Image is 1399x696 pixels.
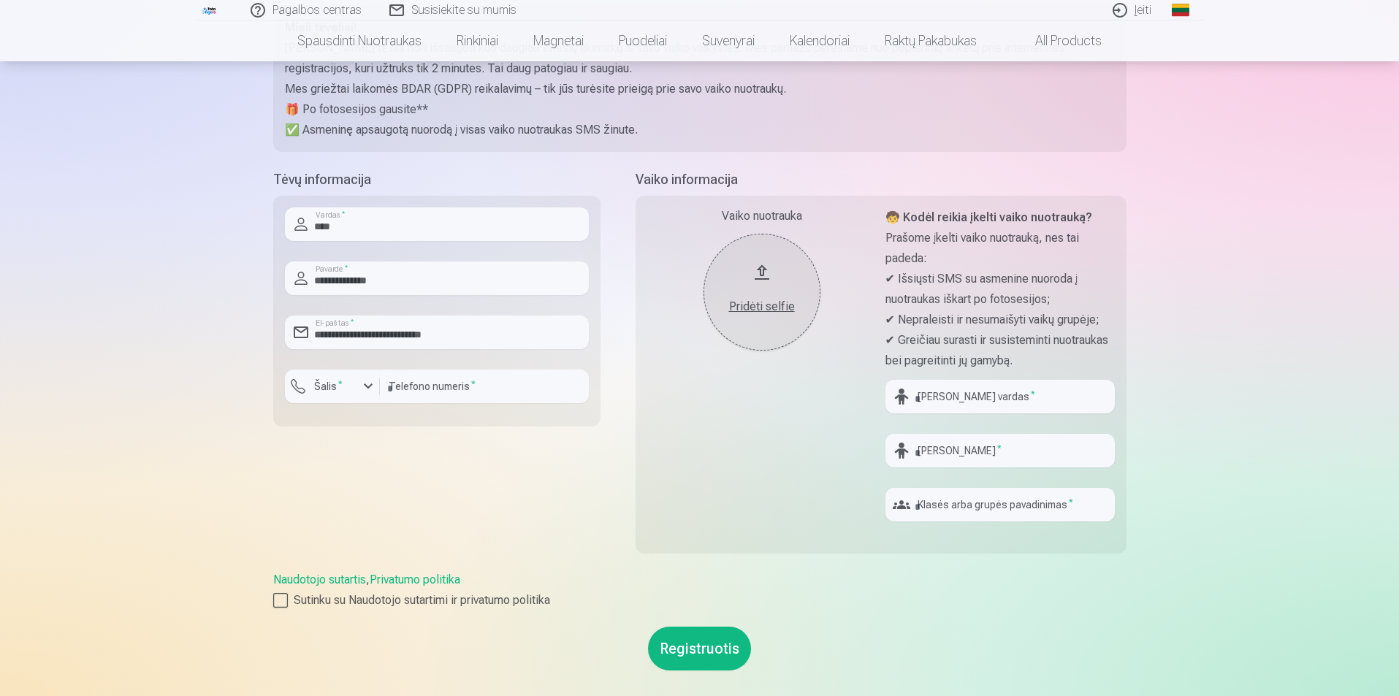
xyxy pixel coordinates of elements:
[647,207,877,225] div: Vaiko nuotrauka
[885,310,1115,330] p: ✔ Nepraleisti ir nesumaišyti vaikų grupėje;
[285,99,1115,120] p: 🎁 Po fotosesijos gausite**
[718,298,806,316] div: Pridėti selfie
[439,20,516,61] a: Rinkiniai
[994,20,1119,61] a: All products
[685,20,772,61] a: Suvenyrai
[601,20,685,61] a: Puodeliai
[885,210,1092,224] strong: 🧒 Kodėl reikia įkelti vaiko nuotrauką?
[704,234,820,351] button: Pridėti selfie
[280,20,439,61] a: Spausdinti nuotraukas
[273,571,1127,609] div: ,
[285,79,1115,99] p: Mes griežtai laikomės BDAR (GDPR) reikalavimų – tik jūs turėsite prieigą prie savo vaiko nuotraukų.
[285,370,380,403] button: Šalis*
[885,269,1115,310] p: ✔ Išsiųsti SMS su asmenine nuoroda į nuotraukas iškart po fotosesijos;
[516,20,601,61] a: Magnetai
[867,20,994,61] a: Raktų pakabukas
[636,169,1127,190] h5: Vaiko informacija
[772,20,867,61] a: Kalendoriai
[273,573,366,586] a: Naudotojo sutartis
[648,627,751,670] button: Registruotis
[202,6,218,15] img: /fa2
[370,573,460,586] a: Privatumo politika
[273,169,601,190] h5: Tėvų informacija
[885,330,1115,371] p: ✔ Greičiau surasti ir susisteminti nuotraukas bei pagreitinti jų gamybą.
[308,379,348,394] label: Šalis
[285,120,1115,140] p: ✅ Asmeninę apsaugotą nuorodą į visas vaiko nuotraukas SMS žinute.
[273,592,1127,609] label: Sutinku su Naudotojo sutartimi ir privatumo politika
[885,228,1115,269] p: Prašome įkelti vaiko nuotrauką, nes tai padeda:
